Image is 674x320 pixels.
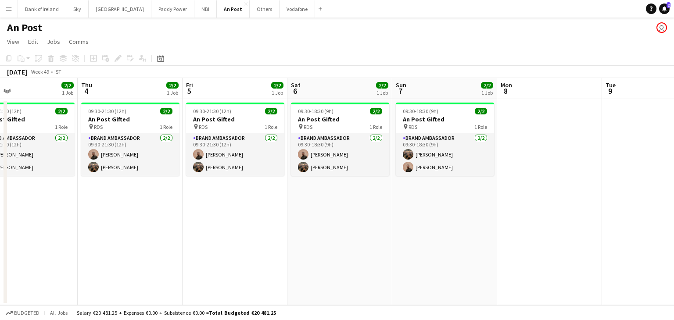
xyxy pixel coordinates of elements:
button: Others [250,0,280,18]
a: Jobs [43,36,64,47]
app-card-role: Brand Ambassador2/209:30-21:30 (12h)[PERSON_NAME][PERSON_NAME] [186,133,284,176]
span: View [7,38,19,46]
span: Sun [396,81,406,89]
span: 2/2 [265,108,277,114]
span: RDS [94,124,103,130]
span: 2/2 [166,82,179,89]
span: 2/2 [481,82,493,89]
span: 09:30-21:30 (12h) [193,108,231,114]
span: Week 49 [29,68,51,75]
span: 1 Role [160,124,172,130]
div: 1 Job [481,89,493,96]
span: All jobs [48,309,69,316]
app-job-card: 09:30-21:30 (12h)2/2An Post Gifted RDS1 RoleBrand Ambassador2/209:30-21:30 (12h)[PERSON_NAME][PER... [81,103,179,176]
span: Mon [501,81,512,89]
a: Comms [65,36,92,47]
span: Comms [69,38,89,46]
span: 9 [604,86,616,96]
button: Budgeted [4,308,41,318]
button: [GEOGRAPHIC_DATA] [89,0,151,18]
div: 1 Job [376,89,388,96]
div: 1 Job [62,89,73,96]
span: 09:30-18:30 (9h) [298,108,333,114]
span: Fri [186,81,193,89]
button: Paddy Power [151,0,194,18]
app-card-role: Brand Ambassador2/209:30-21:30 (12h)[PERSON_NAME][PERSON_NAME] [81,133,179,176]
a: 2 [659,4,670,14]
span: 2/2 [271,82,283,89]
div: [DATE] [7,68,27,76]
div: IST [54,68,61,75]
span: RDS [199,124,208,130]
app-job-card: 09:30-18:30 (9h)2/2An Post Gifted RDS1 RoleBrand Ambassador2/209:30-18:30 (9h)[PERSON_NAME][PERSO... [396,103,494,176]
app-card-role: Brand Ambassador2/209:30-18:30 (9h)[PERSON_NAME][PERSON_NAME] [396,133,494,176]
span: 1 Role [369,124,382,130]
div: Salary €20 481.25 + Expenses €0.00 + Subsistence €0.00 = [77,309,276,316]
h3: An Post Gifted [291,115,389,123]
button: An Post [217,0,250,18]
h1: An Post [7,21,42,34]
h3: An Post Gifted [186,115,284,123]
span: 2/2 [61,82,74,89]
span: 2 [667,2,670,8]
span: Edit [28,38,38,46]
span: Budgeted [14,310,39,316]
button: Vodafone [280,0,315,18]
div: 1 Job [272,89,283,96]
span: 2/2 [55,108,68,114]
h3: An Post Gifted [396,115,494,123]
button: Bank of Ireland [18,0,66,18]
span: 2/2 [370,108,382,114]
span: 2/2 [160,108,172,114]
span: 5 [185,86,193,96]
app-job-card: 09:30-21:30 (12h)2/2An Post Gifted RDS1 RoleBrand Ambassador2/209:30-21:30 (12h)[PERSON_NAME][PER... [186,103,284,176]
span: Sat [291,81,301,89]
span: 1 Role [265,124,277,130]
app-job-card: 09:30-18:30 (9h)2/2An Post Gifted RDS1 RoleBrand Ambassador2/209:30-18:30 (9h)[PERSON_NAME][PERSO... [291,103,389,176]
app-card-role: Brand Ambassador2/209:30-18:30 (9h)[PERSON_NAME][PERSON_NAME] [291,133,389,176]
span: 7 [394,86,406,96]
span: 6 [290,86,301,96]
span: Total Budgeted €20 481.25 [209,309,276,316]
span: Jobs [47,38,60,46]
span: Tue [606,81,616,89]
span: RDS [409,124,417,130]
app-user-avatar: Katie Shovlin [656,22,667,33]
span: 2/2 [475,108,487,114]
span: 09:30-21:30 (12h) [88,108,126,114]
span: 4 [80,86,92,96]
div: 1 Job [167,89,178,96]
span: 2/2 [376,82,388,89]
span: 1 Role [55,124,68,130]
span: RDS [304,124,312,130]
span: 8 [499,86,512,96]
span: Thu [81,81,92,89]
a: Edit [25,36,42,47]
span: 1 Role [474,124,487,130]
h3: An Post Gifted [81,115,179,123]
span: 09:30-18:30 (9h) [403,108,438,114]
a: View [4,36,23,47]
button: Sky [66,0,89,18]
button: NBI [194,0,217,18]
